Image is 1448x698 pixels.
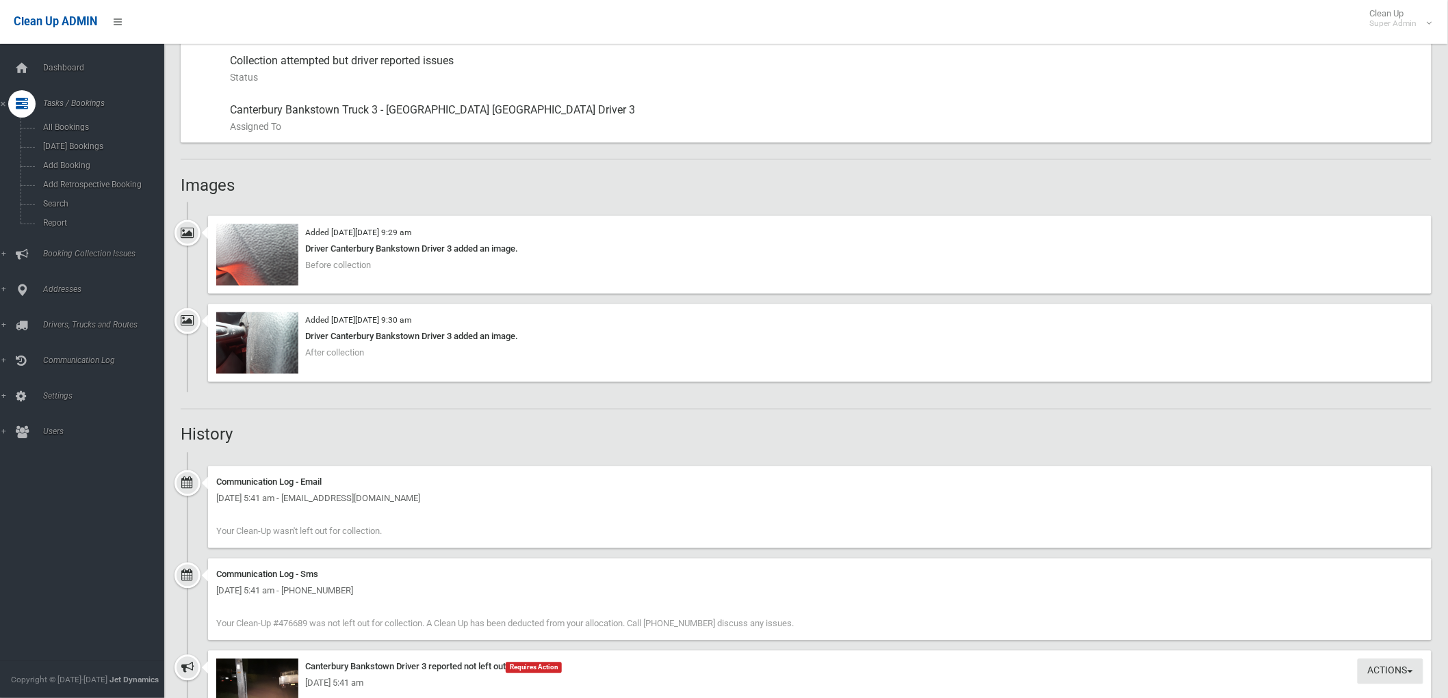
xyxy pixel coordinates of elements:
[230,44,1421,94] div: Collection attempted but driver reported issues
[216,619,794,629] span: Your Clean-Up #476689 was not left out for collection. A Clean Up has been deducted from your all...
[39,98,176,108] span: Tasks / Bookings
[181,176,1432,194] h2: Images
[39,320,176,330] span: Drivers, Trucks and Routes
[216,567,1423,583] div: Communication Log - Sms
[39,391,176,401] span: Settings
[216,312,298,374] img: 2025-08-1909.29.37342881130431339021.jpg
[39,199,164,209] span: Search
[216,675,1423,692] div: [DATE] 5:41 am
[1358,659,1423,684] button: Actions
[216,224,298,286] img: 2025-08-1909.28.571190210554600000282.jpg
[39,249,176,258] span: Booking Collection Issues
[39,284,176,294] span: Addresses
[305,228,411,237] small: Added [DATE][DATE] 9:29 am
[216,583,1423,600] div: [DATE] 5:41 am - [PHONE_NUMBER]
[39,180,164,189] span: Add Retrospective Booking
[230,69,1421,85] small: Status
[230,118,1421,135] small: Assigned To
[216,526,382,537] span: Your Clean-Up wasn't left out for collection.
[305,348,364,358] span: After collection
[39,427,176,436] span: Users
[39,218,164,228] span: Report
[1363,8,1431,29] span: Clean Up
[216,491,1423,507] div: [DATE] 5:41 am - [EMAIL_ADDRESS][DOMAIN_NAME]
[305,316,411,325] small: Added [DATE][DATE] 9:30 am
[11,675,107,684] span: Copyright © [DATE]-[DATE]
[39,122,164,132] span: All Bookings
[14,15,97,28] span: Clean Up ADMIN
[109,675,159,684] strong: Jet Dynamics
[39,355,176,365] span: Communication Log
[305,260,371,270] span: Before collection
[39,63,176,72] span: Dashboard
[1370,18,1417,29] small: Super Admin
[230,94,1421,143] div: Canterbury Bankstown Truck 3 - [GEOGRAPHIC_DATA] [GEOGRAPHIC_DATA] Driver 3
[216,474,1423,491] div: Communication Log - Email
[506,662,562,673] span: Requires Action
[39,142,164,151] span: [DATE] Bookings
[216,241,1423,257] div: Driver Canterbury Bankstown Driver 3 added an image.
[39,161,164,170] span: Add Booking
[216,659,1423,675] div: Canterbury Bankstown Driver 3 reported not left out
[216,329,1423,345] div: Driver Canterbury Bankstown Driver 3 added an image.
[181,426,1432,444] h2: History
